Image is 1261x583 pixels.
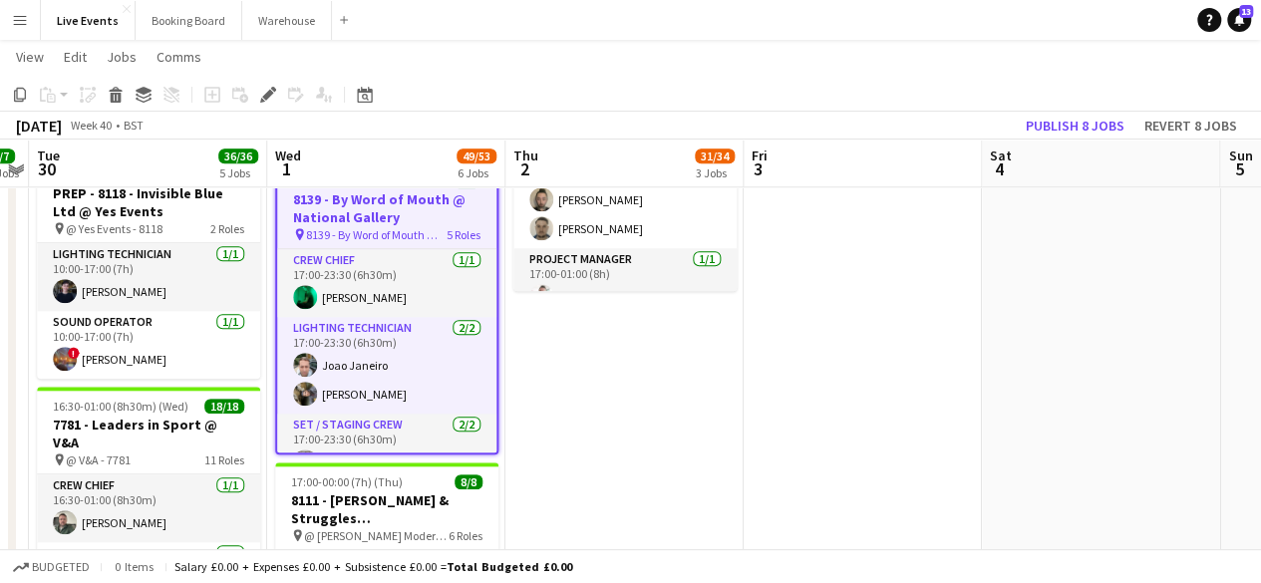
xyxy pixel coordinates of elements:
[513,248,737,316] app-card-role: Project Manager1/117:00-01:00 (8h)[PERSON_NAME]
[749,157,768,180] span: 3
[37,311,260,379] app-card-role: Sound Operator1/110:00-17:00 (7h)![PERSON_NAME]
[210,221,244,236] span: 2 Roles
[66,221,162,236] span: @ Yes Events - 8118
[1228,146,1252,164] span: Sun
[447,559,572,574] span: Total Budgeted £0.00
[37,146,60,164] span: Tue
[124,118,144,133] div: BST
[1225,157,1252,180] span: 5
[695,148,735,163] span: 31/34
[242,1,332,40] button: Warehouse
[291,474,403,489] span: 17:00-00:00 (7h) (Thu)
[204,399,244,414] span: 18/18
[41,1,136,40] button: Live Events
[34,157,60,180] span: 30
[1136,113,1245,139] button: Revert 8 jobs
[457,148,496,163] span: 49/53
[16,116,62,136] div: [DATE]
[37,184,260,220] h3: PREP - 8118 - Invisible Blue Ltd @ Yes Events
[304,528,449,543] span: @ [PERSON_NAME] Modern - 8111
[16,48,44,66] span: View
[513,151,737,248] app-card-role: Lighting Technician2/217:00-01:00 (8h)[PERSON_NAME][PERSON_NAME]
[513,146,538,164] span: Thu
[306,227,447,242] span: 8139 - By Word of Mouth @ National Gallery
[136,1,242,40] button: Booking Board
[149,44,209,70] a: Comms
[37,474,260,542] app-card-role: Crew Chief1/116:30-01:00 (8h30m)[PERSON_NAME]
[987,157,1012,180] span: 4
[1239,5,1253,18] span: 13
[8,44,52,70] a: View
[1227,8,1251,32] a: 13
[204,452,244,467] span: 11 Roles
[449,528,482,543] span: 6 Roles
[1018,113,1132,139] button: Publish 8 jobs
[68,347,80,359] span: !
[277,414,496,510] app-card-role: Set / Staging Crew2/217:00-23:30 (6h30m)[PERSON_NAME]
[66,118,116,133] span: Week 40
[37,416,260,451] h3: 7781 - Leaders in Sport @ V&A
[447,227,480,242] span: 5 Roles
[275,159,498,454] app-job-card: 17:00-23:30 (6h30m)7/78139 - By Word of Mouth @ National Gallery 8139 - By Word of Mouth @ Nation...
[66,452,131,467] span: @ V&A - 7781
[275,146,301,164] span: Wed
[275,491,498,527] h3: 8111 - [PERSON_NAME] & Struggles ([GEOGRAPHIC_DATA]) Ltd @ [PERSON_NAME][GEOGRAPHIC_DATA]
[510,157,538,180] span: 2
[218,148,258,163] span: 36/36
[277,190,496,226] h3: 8139 - By Word of Mouth @ National Gallery
[219,165,257,180] div: 5 Jobs
[37,155,260,379] app-job-card: 10:00-17:00 (7h)2/2PREP - 8118 - Invisible Blue Ltd @ Yes Events @ Yes Events - 81182 RolesLighti...
[277,249,496,317] app-card-role: Crew Chief1/117:00-23:30 (6h30m)[PERSON_NAME]
[990,146,1012,164] span: Sat
[107,48,137,66] span: Jobs
[157,48,201,66] span: Comms
[32,560,90,574] span: Budgeted
[10,556,93,578] button: Budgeted
[37,243,260,311] app-card-role: Lighting Technician1/110:00-17:00 (7h)[PERSON_NAME]
[272,157,301,180] span: 1
[99,44,145,70] a: Jobs
[458,165,495,180] div: 6 Jobs
[56,44,95,70] a: Edit
[752,146,768,164] span: Fri
[277,317,496,414] app-card-role: Lighting Technician2/217:00-23:30 (6h30m)Joao Janeiro[PERSON_NAME]
[110,559,158,574] span: 0 items
[174,559,572,574] div: Salary £0.00 + Expenses £0.00 + Subsistence £0.00 =
[64,48,87,66] span: Edit
[53,399,188,414] span: 16:30-01:00 (8h30m) (Wed)
[696,165,734,180] div: 3 Jobs
[455,474,482,489] span: 8/8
